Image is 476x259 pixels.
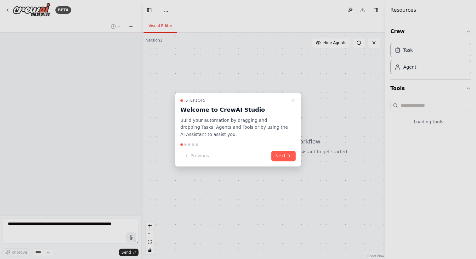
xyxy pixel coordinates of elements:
p: Build your automation by dragging and dropping Tasks, Agents and Tools or by using the AI Assista... [180,117,288,138]
button: Next [271,151,296,161]
button: Hide left sidebar [145,6,154,14]
h3: Welcome to CrewAI Studio [180,105,288,114]
span: Step 1 of 5 [185,98,206,103]
button: Close walkthrough [289,97,297,104]
button: Previous [180,151,213,161]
